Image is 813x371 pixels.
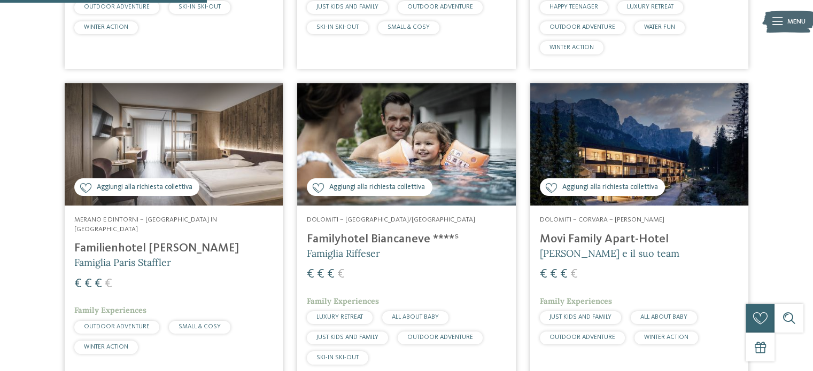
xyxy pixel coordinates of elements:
[644,334,688,341] span: WINTER ACTION
[84,344,128,350] span: WINTER ACTION
[549,24,615,30] span: OUTDOOR ADVENTURE
[530,83,748,206] img: Cercate un hotel per famiglie? Qui troverete solo i migliori!
[549,314,611,320] span: JUST KIDS AND FAMILY
[540,247,679,259] span: [PERSON_NAME] e il suo team
[316,314,363,320] span: LUXURY RETREAT
[74,256,171,269] span: Famiglia Paris Staffler
[316,354,359,361] span: SKI-IN SKI-OUT
[392,314,439,320] span: ALL ABOUT BABY
[316,334,378,341] span: JUST KIDS AND FAMILY
[97,183,192,193] span: Aggiungi alla richiesta collettiva
[179,4,221,10] span: SKI-IN SKI-OUT
[307,268,314,281] span: €
[65,83,283,206] img: Cercate un hotel per famiglie? Qui troverete solo i migliori!
[84,278,92,290] span: €
[540,296,612,306] span: Family Experiences
[640,314,687,320] span: ALL ABOUT BABY
[549,4,598,10] span: HAPPY TEENAGER
[407,334,473,341] span: OUTDOOR ADVENTURE
[337,268,345,281] span: €
[407,4,473,10] span: OUTDOOR ADVENTURE
[644,24,675,30] span: WATER FUN
[317,268,324,281] span: €
[307,296,379,306] span: Family Experiences
[540,216,664,223] span: Dolomiti – Corvara – [PERSON_NAME]
[562,183,657,193] span: Aggiungi alla richiesta collettiva
[549,334,615,341] span: OUTDOOR ADVENTURE
[307,216,475,223] span: Dolomiti – [GEOGRAPHIC_DATA]/[GEOGRAPHIC_DATA]
[74,305,146,315] span: Family Experiences
[74,241,273,256] h4: Familienhotel [PERSON_NAME]
[388,24,430,30] span: SMALL & COSY
[95,278,102,290] span: €
[74,278,82,290] span: €
[550,268,558,281] span: €
[84,323,150,330] span: OUTDOOR ADVENTURE
[84,4,150,10] span: OUTDOOR ADVENTURE
[540,268,547,281] span: €
[327,268,335,281] span: €
[307,247,380,259] span: Famiglia Riffeser
[560,268,568,281] span: €
[549,44,594,51] span: WINTER ACTION
[329,183,425,193] span: Aggiungi alla richiesta collettiva
[297,83,515,206] img: Cercate un hotel per famiglie? Qui troverete solo i migliori!
[179,323,221,330] span: SMALL & COSY
[74,216,217,233] span: Merano e dintorni – [GEOGRAPHIC_DATA] in [GEOGRAPHIC_DATA]
[540,232,739,247] h4: Movi Family Apart-Hotel
[307,232,506,247] h4: Familyhotel Biancaneve ****ˢ
[316,24,359,30] span: SKI-IN SKI-OUT
[84,24,128,30] span: WINTER ACTION
[105,278,112,290] span: €
[316,4,378,10] span: JUST KIDS AND FAMILY
[570,268,578,281] span: €
[627,4,673,10] span: LUXURY RETREAT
